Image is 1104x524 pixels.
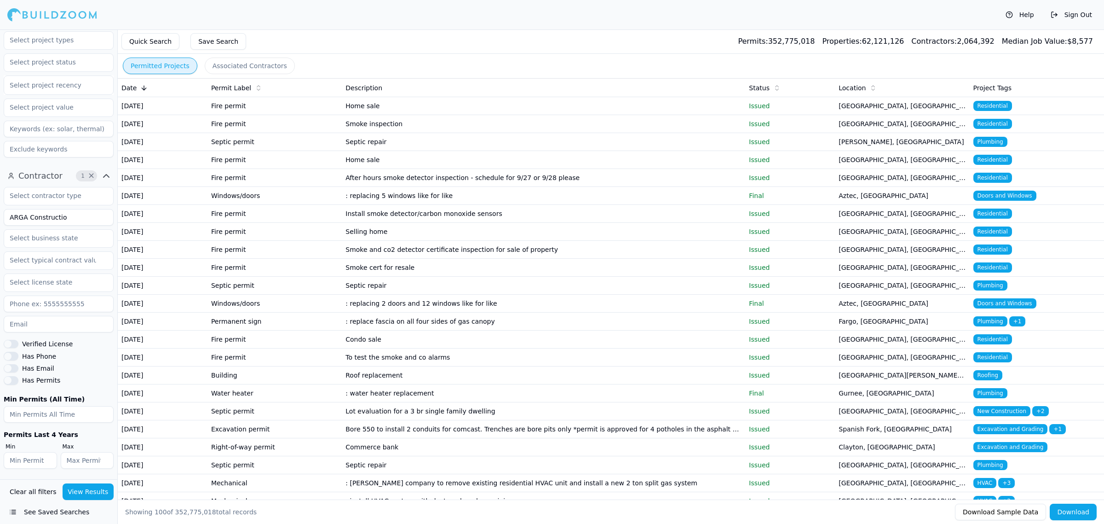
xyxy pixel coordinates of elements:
button: Associated Contractors [205,58,295,74]
td: Water heater [207,384,342,402]
p: Issued [749,173,831,182]
td: [DATE] [118,384,207,402]
button: Clear all filters [7,483,59,500]
td: [GEOGRAPHIC_DATA], [GEOGRAPHIC_DATA] [835,259,969,277]
span: Residential [973,227,1012,237]
td: Fire permit [207,169,342,187]
td: [GEOGRAPHIC_DATA], [GEOGRAPHIC_DATA] [835,277,969,295]
button: Quick Search [121,33,179,50]
td: [DATE] [118,367,207,384]
td: [DATE] [118,313,207,331]
span: Residential [973,245,1012,255]
td: Lot evaluation for a 3 br single family dwelling [342,402,745,420]
td: Fire permit [207,223,342,241]
span: Date [121,83,137,93]
p: Issued [749,245,831,254]
td: Gurnee, [GEOGRAPHIC_DATA] [835,384,969,402]
td: Spanish Fork, [GEOGRAPHIC_DATA] [835,420,969,438]
td: Fire permit [207,205,342,223]
input: Select typical contract value [4,252,102,268]
td: Fire permit [207,151,342,169]
td: [DATE] [118,420,207,438]
span: + 2 [1032,406,1049,416]
td: Home sale [342,97,745,115]
input: Select license state [4,274,102,291]
td: [DATE] [118,259,207,277]
td: [GEOGRAPHIC_DATA], [GEOGRAPHIC_DATA] [835,492,969,510]
p: Issued [749,119,831,128]
span: 352,775,018 [175,508,216,516]
td: Fire permit [207,97,342,115]
span: New Construction [973,406,1030,416]
span: Excavation and Grading [973,424,1048,434]
td: : [PERSON_NAME] company to remove existing residential HVAC unit and install a new 2 ton split ga... [342,474,745,492]
input: Select project value [4,99,102,116]
td: Septic permit [207,402,342,420]
label: Has Phone [22,353,56,360]
input: Keywords (ex: solar, thermal) [4,121,114,137]
td: [DATE] [118,169,207,187]
button: Save Search [190,33,246,50]
td: : replacing 5 windows like for like [342,187,745,205]
td: [DATE] [118,456,207,474]
input: Min Permits Last 4 Years [4,452,57,469]
input: Phone ex: 5555555555 [4,296,114,312]
div: Showing of total records [125,507,257,517]
span: Median Job Value: [1002,37,1067,46]
label: Min [6,443,57,450]
td: Commerce bank [342,438,745,456]
td: [GEOGRAPHIC_DATA], [GEOGRAPHIC_DATA] [835,115,969,133]
span: Excavation and Grading [973,442,1048,452]
td: [DATE] [118,223,207,241]
td: [GEOGRAPHIC_DATA], [GEOGRAPHIC_DATA] [835,223,969,241]
span: Permit Label [211,83,251,93]
td: [GEOGRAPHIC_DATA], [GEOGRAPHIC_DATA] [835,241,969,259]
td: Smoke and co2 detector certificate inspection for sale of property [342,241,745,259]
td: Fargo, [GEOGRAPHIC_DATA] [835,313,969,331]
input: Select project status [4,54,102,70]
span: Properties: [822,37,862,46]
span: Residential [973,101,1012,111]
td: Septic repair [342,133,745,151]
p: Final [749,299,831,308]
p: Issued [749,209,831,218]
td: Septic repair [342,456,745,474]
td: Condo sale [342,331,745,349]
p: Issued [749,407,831,416]
td: [DATE] [118,205,207,223]
input: Max Permits Last 4 Years [61,452,114,469]
div: $ 8,577 [1002,36,1093,47]
td: [GEOGRAPHIC_DATA], [GEOGRAPHIC_DATA] [835,456,969,474]
button: Download Sample Data [955,504,1046,520]
input: Select project types [4,32,102,48]
span: Residential [973,209,1012,219]
span: 1 [78,171,87,180]
td: Install smoke detector/carbon monoxide sensors [342,205,745,223]
td: Excavation permit [207,420,342,438]
td: [DATE] [118,349,207,367]
span: + 1 [1009,316,1026,326]
span: Contractor [18,169,63,182]
td: [GEOGRAPHIC_DATA], [GEOGRAPHIC_DATA] [835,151,969,169]
td: Smoke inspection [342,115,745,133]
td: [DATE] [118,295,207,313]
td: Fire permit [207,259,342,277]
td: [GEOGRAPHIC_DATA], [GEOGRAPHIC_DATA] [835,474,969,492]
span: 100 [155,508,167,516]
td: [GEOGRAPHIC_DATA], [GEOGRAPHIC_DATA] [835,205,969,223]
span: + 2 [998,496,1015,506]
td: [GEOGRAPHIC_DATA], [GEOGRAPHIC_DATA] [835,331,969,349]
td: [GEOGRAPHIC_DATA], [GEOGRAPHIC_DATA] [835,97,969,115]
td: Septic permit [207,277,342,295]
span: Roofing [973,370,1002,380]
div: Permits Last 4 Years [4,430,114,439]
p: Final [749,191,831,200]
td: Windows/doors [207,187,342,205]
td: [PERSON_NAME], [GEOGRAPHIC_DATA] [835,133,969,151]
div: 2,064,392 [911,36,994,47]
button: Permitted Projects [123,58,197,74]
span: Plumbing [973,316,1007,326]
td: [GEOGRAPHIC_DATA], [GEOGRAPHIC_DATA] [835,402,969,420]
td: [GEOGRAPHIC_DATA][PERSON_NAME], [GEOGRAPHIC_DATA] [835,367,969,384]
span: Permits: [738,37,768,46]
